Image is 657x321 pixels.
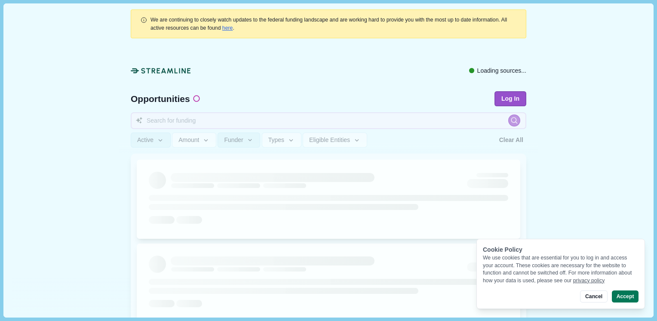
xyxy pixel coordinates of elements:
span: Eligible Entities [309,136,350,144]
span: Amount [178,136,199,144]
span: Active [137,136,154,144]
button: Log In [494,91,526,106]
span: Cookie Policy [483,246,522,253]
span: We are continuing to closely watch updates to the federal funding landscape and are working hard ... [150,17,507,31]
a: here [222,25,233,31]
input: Search for funding [131,112,526,129]
button: Active [131,133,171,148]
button: Amount [172,133,216,148]
div: We use cookies that are essential for you to log in and access your account. These cookies are ne... [483,254,639,284]
button: Funder [218,133,260,148]
span: Loading sources... [477,66,526,75]
button: Cancel [580,290,607,302]
div: . [150,16,517,32]
a: privacy policy [573,278,605,284]
button: Accept [612,290,639,302]
button: Clear All [496,133,526,148]
button: Eligible Entities [303,133,367,148]
button: Types [262,133,301,148]
span: Funder [224,136,243,144]
span: Opportunities [131,94,190,103]
span: Types [268,136,284,144]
